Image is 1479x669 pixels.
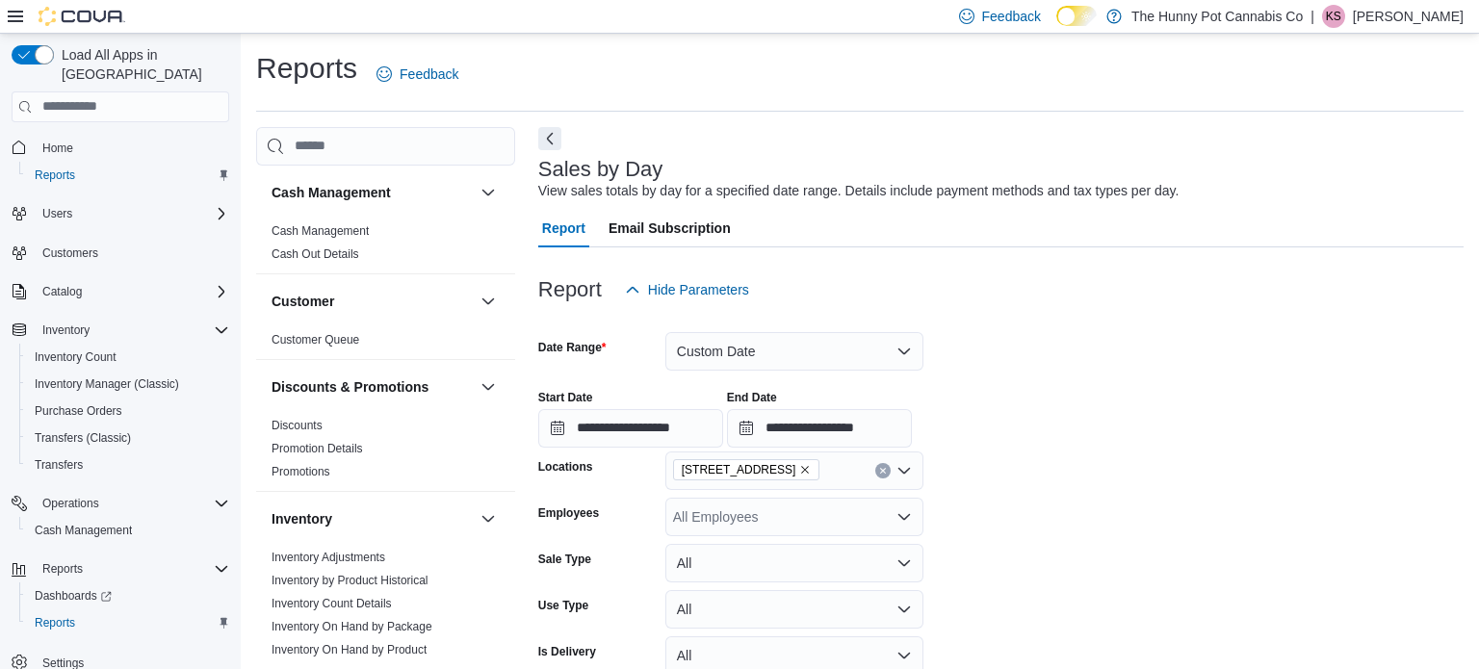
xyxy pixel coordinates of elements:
[982,7,1041,26] span: Feedback
[42,245,98,261] span: Customers
[256,49,357,88] h1: Reports
[272,442,363,455] a: Promotion Details
[272,292,473,311] button: Customer
[42,496,99,511] span: Operations
[4,278,237,305] button: Catalog
[27,399,130,423] a: Purchase Orders
[272,573,428,588] span: Inventory by Product Historical
[35,615,75,630] span: Reports
[19,398,237,425] button: Purchase Orders
[272,551,385,564] a: Inventory Adjustments
[272,620,432,633] a: Inventory On Hand by Package
[1353,5,1464,28] p: [PERSON_NAME]
[4,239,237,267] button: Customers
[35,349,117,365] span: Inventory Count
[272,332,359,347] span: Customer Queue
[272,596,392,611] span: Inventory Count Details
[799,464,811,476] button: Remove 2500 Hurontario St from selection in this group
[35,136,229,160] span: Home
[4,200,237,227] button: Users
[272,223,369,239] span: Cash Management
[272,574,428,587] a: Inventory by Product Historical
[35,202,80,225] button: Users
[272,183,391,202] h3: Cash Management
[1322,5,1345,28] div: Kandice Sparks
[35,403,122,419] span: Purchase Orders
[538,127,561,150] button: Next
[538,158,663,181] h3: Sales by Day
[35,241,229,265] span: Customers
[19,425,237,451] button: Transfers (Classic)
[875,463,891,478] button: Clear input
[272,377,473,397] button: Discounts & Promotions
[272,418,323,433] span: Discounts
[35,319,97,342] button: Inventory
[477,375,500,399] button: Discounts & Promotions
[42,561,83,577] span: Reports
[477,181,500,204] button: Cash Management
[272,597,392,610] a: Inventory Count Details
[1310,5,1314,28] p: |
[1056,6,1097,26] input: Dark Mode
[27,611,83,634] a: Reports
[27,519,140,542] a: Cash Management
[35,430,131,446] span: Transfers (Classic)
[538,552,591,567] label: Sale Type
[35,167,75,183] span: Reports
[256,219,515,273] div: Cash Management
[727,409,912,448] input: Press the down key to open a popover containing a calendar.
[42,284,82,299] span: Catalog
[682,460,796,479] span: [STREET_ADDRESS]
[1131,5,1303,28] p: The Hunny Pot Cannabis Co
[538,181,1180,201] div: View sales totals by day for a specified date range. Details include payment methods and tax type...
[538,459,593,475] label: Locations
[272,441,363,456] span: Promotion Details
[35,319,229,342] span: Inventory
[272,377,428,397] h3: Discounts & Promotions
[609,209,731,247] span: Email Subscription
[272,464,330,479] span: Promotions
[256,328,515,359] div: Customer
[27,584,119,607] a: Dashboards
[538,340,607,355] label: Date Range
[35,376,179,392] span: Inventory Manager (Classic)
[617,270,757,309] button: Hide Parameters
[27,399,229,423] span: Purchase Orders
[35,242,106,265] a: Customers
[27,373,229,396] span: Inventory Manager (Classic)
[665,332,923,371] button: Custom Date
[27,584,229,607] span: Dashboards
[272,183,473,202] button: Cash Management
[35,523,132,538] span: Cash Management
[27,373,187,396] a: Inventory Manager (Classic)
[19,609,237,636] button: Reports
[54,45,229,84] span: Load All Apps in [GEOGRAPHIC_DATA]
[272,642,427,657] span: Inventory On Hand by Product
[39,7,125,26] img: Cova
[4,490,237,517] button: Operations
[35,492,107,515] button: Operations
[272,643,427,656] a: Inventory On Hand by Product
[35,588,112,604] span: Dashboards
[648,280,749,299] span: Hide Parameters
[538,278,602,301] h3: Report
[35,557,91,580] button: Reports
[42,206,72,221] span: Users
[477,507,500,530] button: Inventory
[19,162,237,189] button: Reports
[272,419,323,432] a: Discounts
[19,344,237,371] button: Inventory Count
[19,582,237,609] a: Dashboards
[272,333,359,347] a: Customer Queue
[538,644,596,659] label: Is Delivery
[673,459,820,480] span: 2500 Hurontario St
[35,557,229,580] span: Reports
[477,290,500,313] button: Customer
[42,141,73,156] span: Home
[27,164,83,187] a: Reports
[369,55,466,93] a: Feedback
[27,426,139,450] a: Transfers (Classic)
[256,414,515,491] div: Discounts & Promotions
[400,64,458,84] span: Feedback
[542,209,585,247] span: Report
